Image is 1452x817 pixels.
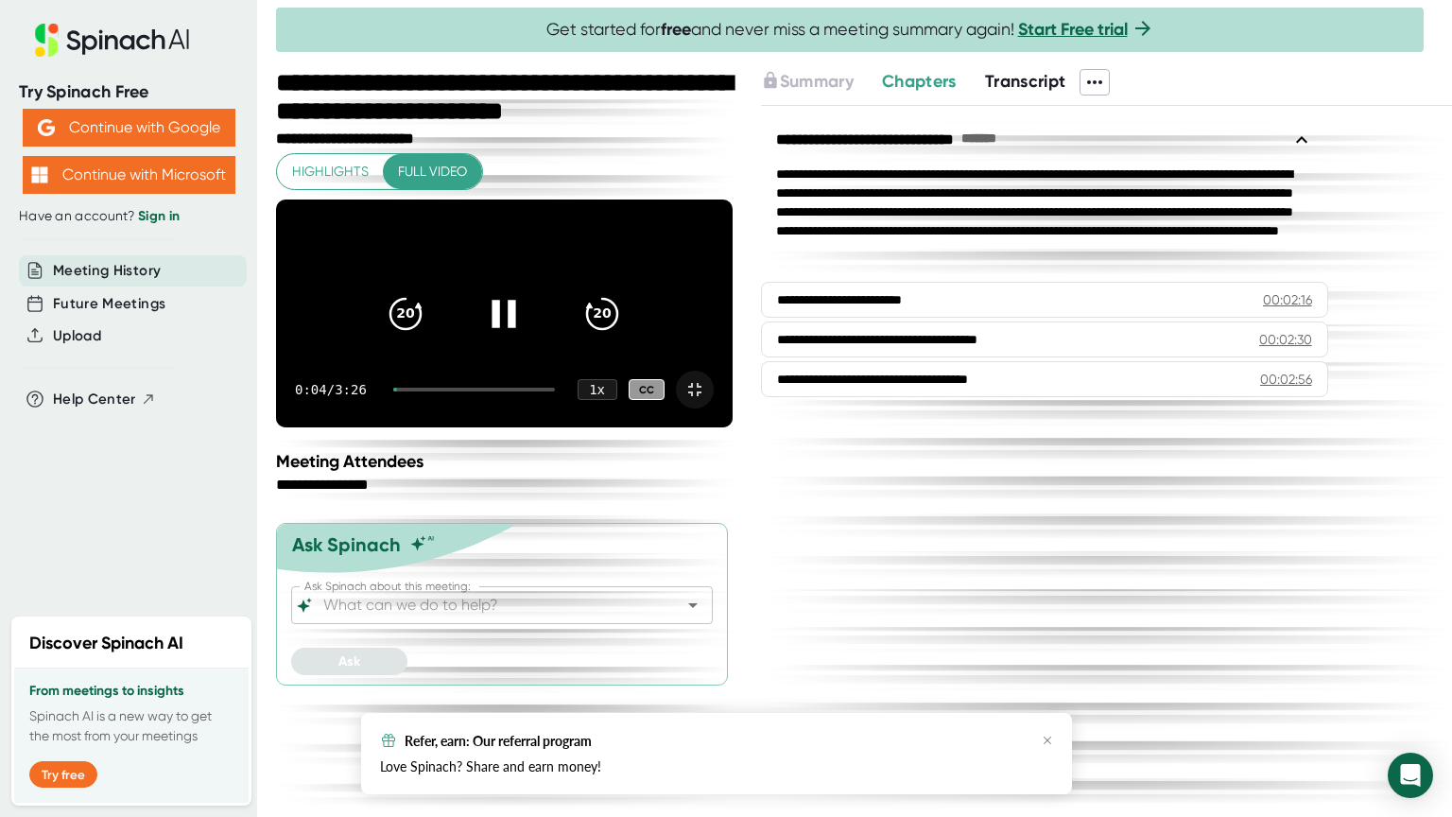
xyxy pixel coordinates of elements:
[882,71,957,92] span: Chapters
[383,154,482,189] button: Full video
[629,379,665,401] div: CC
[1388,753,1433,798] div: Open Intercom Messenger
[761,69,882,96] div: Upgrade to access
[277,154,384,189] button: Highlights
[29,706,233,746] p: Spinach AI is a new way to get the most from your meetings
[761,69,854,95] button: Summary
[546,19,1154,41] span: Get started for and never miss a meeting summary again!
[53,293,165,315] button: Future Meetings
[53,389,136,410] span: Help Center
[38,119,55,136] img: Aehbyd4JwY73AAAAAElFTkSuQmCC
[292,160,369,183] span: Highlights
[19,208,238,225] div: Have an account?
[680,592,706,618] button: Open
[1018,19,1128,40] a: Start Free trial
[1259,330,1312,349] div: 00:02:30
[295,382,371,397] div: 0:04 / 3:26
[985,71,1066,92] span: Transcript
[19,81,238,103] div: Try Spinach Free
[53,260,161,282] button: Meeting History
[29,631,183,656] h2: Discover Spinach AI
[985,69,1066,95] button: Transcript
[292,533,401,556] div: Ask Spinach
[338,653,360,669] span: Ask
[138,208,180,224] a: Sign in
[23,156,235,194] button: Continue with Microsoft
[53,325,101,347] button: Upload
[291,648,407,675] button: Ask
[398,160,467,183] span: Full video
[53,389,156,410] button: Help Center
[276,451,737,472] div: Meeting Attendees
[23,109,235,147] button: Continue with Google
[29,684,233,699] h3: From meetings to insights
[29,761,97,788] button: Try free
[578,379,617,400] div: 1 x
[1260,370,1312,389] div: 00:02:56
[661,19,691,40] b: free
[1263,290,1312,309] div: 00:02:16
[780,71,854,92] span: Summary
[882,69,957,95] button: Chapters
[320,592,651,618] input: What can we do to help?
